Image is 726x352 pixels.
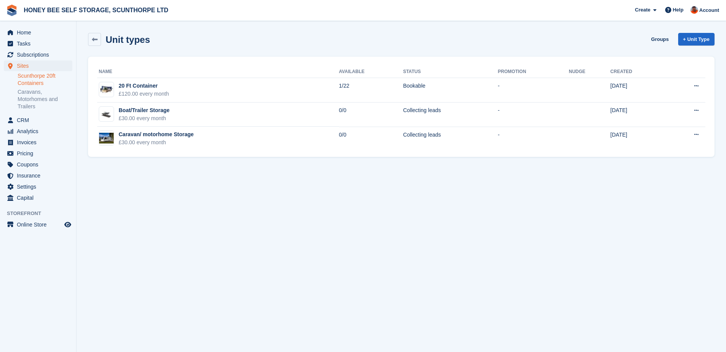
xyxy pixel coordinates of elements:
td: Bookable [403,78,498,103]
span: CRM [17,115,63,125]
th: Available [339,66,403,78]
th: Created [610,66,665,78]
span: Analytics [17,126,63,137]
a: menu [4,181,72,192]
th: Status [403,66,498,78]
a: Groups [648,33,672,46]
span: Storefront [7,210,76,217]
a: menu [4,148,72,159]
a: menu [4,170,72,181]
div: Caravan/ motorhome Storage [119,130,194,139]
a: Preview store [63,220,72,229]
a: menu [4,49,72,60]
img: WhatsApp%20Image%202025-03-10%20at%2019.55.50.jpeg [99,133,114,144]
img: stora-icon-8386f47178a22dfd0bd8f6a31ec36ba5ce8667c1dd55bd0f319d3a0aa187defe.svg [6,5,18,16]
span: Subscriptions [17,49,63,60]
span: Create [635,6,650,14]
img: Boat.jpg [99,110,114,118]
span: Online Store [17,219,63,230]
td: 1/22 [339,78,403,103]
td: 0/0 [339,127,403,151]
span: Invoices [17,137,63,148]
a: Scunthorpe 20ft Containers [18,72,72,87]
span: Help [673,6,684,14]
td: Collecting leads [403,103,498,127]
td: - [498,78,569,103]
td: Collecting leads [403,127,498,151]
div: 20 Ft Container [119,82,169,90]
a: menu [4,159,72,170]
td: 0/0 [339,103,403,127]
a: menu [4,137,72,148]
a: menu [4,38,72,49]
td: - [498,103,569,127]
a: menu [4,60,72,71]
td: [DATE] [610,78,665,103]
div: £30.00 every month [119,114,170,122]
a: + Unit Type [678,33,715,46]
img: 20-ft-container%20(7).jpg [99,84,114,95]
div: Boat/Trailer Storage [119,106,170,114]
h2: Unit types [106,34,150,45]
span: Home [17,27,63,38]
td: [DATE] [610,127,665,151]
span: Coupons [17,159,63,170]
span: Settings [17,181,63,192]
a: HONEY BEE SELF STORAGE, SCUNTHORPE LTD [21,4,171,16]
a: menu [4,115,72,125]
td: - [498,127,569,151]
div: £120.00 every month [119,90,169,98]
span: Pricing [17,148,63,159]
span: Insurance [17,170,63,181]
th: Name [97,66,339,78]
img: Abbie Tucker [690,6,698,14]
span: Sites [17,60,63,71]
span: Capital [17,192,63,203]
a: Caravans, Motorhomes and Trailers [18,88,72,110]
a: menu [4,27,72,38]
div: £30.00 every month [119,139,194,147]
span: Account [699,7,719,14]
td: [DATE] [610,103,665,127]
th: Nudge [569,66,610,78]
a: menu [4,219,72,230]
a: menu [4,126,72,137]
th: Promotion [498,66,569,78]
span: Tasks [17,38,63,49]
a: menu [4,192,72,203]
